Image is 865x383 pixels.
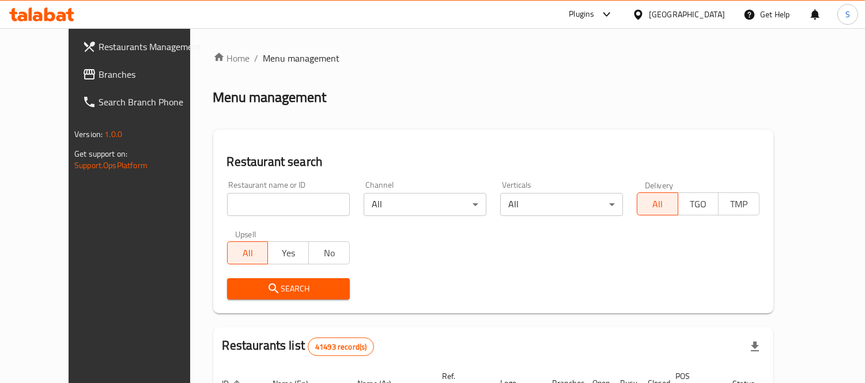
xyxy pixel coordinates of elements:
span: 1.0.0 [104,127,122,142]
button: All [637,192,678,215]
h2: Restaurants list [222,337,375,356]
label: Delivery [645,181,674,189]
button: No [308,241,350,264]
a: Home [213,51,250,65]
input: Search for restaurant name or ID.. [227,193,350,216]
span: 41493 record(s) [308,342,373,352]
button: All [227,241,269,264]
h2: Menu management [213,88,327,107]
span: No [313,245,345,261]
div: [GEOGRAPHIC_DATA] [649,8,725,21]
span: All [642,196,674,213]
span: S [845,8,850,21]
a: Restaurants Management [73,33,213,60]
a: Support.OpsPlatform [74,158,148,173]
li: / [255,51,259,65]
a: Branches [73,60,213,88]
span: Menu management [263,51,340,65]
label: Upsell [235,230,256,238]
span: TMP [723,196,755,213]
span: Search [236,282,341,296]
button: TGO [678,192,719,215]
a: Search Branch Phone [73,88,213,116]
span: Search Branch Phone [99,95,204,109]
h2: Restaurant search [227,153,760,170]
button: Yes [267,241,309,264]
span: TGO [683,196,715,213]
div: All [364,193,486,216]
button: TMP [718,192,760,215]
div: All [500,193,623,216]
span: Get support on: [74,146,127,161]
div: Export file [741,333,769,361]
span: Yes [273,245,304,261]
div: Total records count [308,338,374,356]
nav: breadcrumb [213,51,773,65]
span: All [232,245,264,261]
span: Version: [74,127,103,142]
button: Search [227,278,350,299]
span: Branches [99,67,204,81]
span: Restaurants Management [99,40,204,54]
div: Plugins [569,7,594,21]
